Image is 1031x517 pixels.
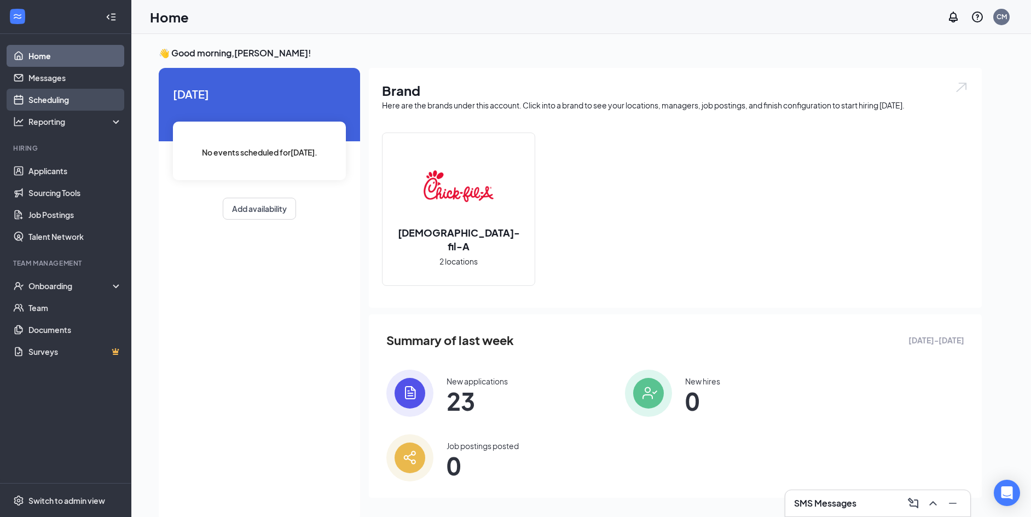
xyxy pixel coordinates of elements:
svg: UserCheck [13,280,24,291]
button: Add availability [223,198,296,220]
img: icon [386,370,433,417]
svg: Minimize [946,497,959,510]
div: CM [997,12,1007,21]
span: 0 [447,456,519,475]
img: open.6027fd2a22e1237b5b06.svg [954,81,969,94]
svg: ComposeMessage [907,497,920,510]
a: Talent Network [28,226,122,248]
a: SurveysCrown [28,341,122,363]
svg: Analysis [13,116,24,127]
div: Job postings posted [447,440,519,451]
span: [DATE] [173,85,346,102]
span: [DATE] - [DATE] [908,334,964,346]
div: Here are the brands under this account. Click into a brand to see your locations, managers, job p... [382,100,969,111]
div: Reporting [28,116,123,127]
svg: Settings [13,495,24,506]
div: Switch to admin view [28,495,105,506]
div: New hires [685,376,720,387]
button: ComposeMessage [905,495,922,512]
span: No events scheduled for [DATE] . [202,146,317,158]
button: Minimize [944,495,962,512]
a: Team [28,297,122,319]
h1: Home [150,8,189,26]
div: Onboarding [28,280,113,291]
span: 0 [685,391,720,411]
a: Documents [28,319,122,341]
a: Job Postings [28,204,122,226]
svg: WorkstreamLogo [12,11,23,22]
div: Open Intercom Messenger [994,480,1020,506]
img: icon [386,434,433,481]
img: Chick-fil-A [424,151,494,221]
svg: Notifications [947,10,960,24]
div: Team Management [13,258,120,268]
div: New applications [447,376,508,387]
a: Home [28,45,122,67]
div: Hiring [13,143,120,153]
a: Applicants [28,160,122,182]
span: 23 [447,391,508,411]
span: 2 locations [439,255,478,267]
h2: [DEMOGRAPHIC_DATA]-fil-A [383,226,535,253]
svg: ChevronUp [926,497,940,510]
h3: 👋 Good morning, [PERSON_NAME] ! [159,47,982,59]
a: Scheduling [28,89,122,111]
svg: QuestionInfo [971,10,984,24]
h1: Brand [382,81,969,100]
a: Messages [28,67,122,89]
svg: Collapse [106,12,117,22]
a: Sourcing Tools [28,182,122,204]
span: Summary of last week [386,331,514,350]
h3: SMS Messages [794,497,856,509]
button: ChevronUp [924,495,942,512]
img: icon [625,370,672,417]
